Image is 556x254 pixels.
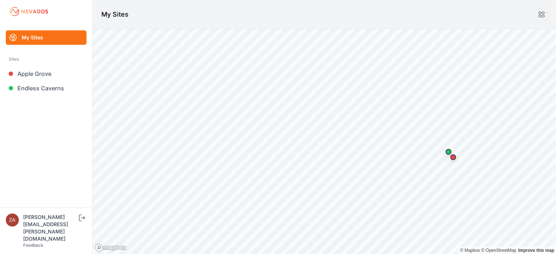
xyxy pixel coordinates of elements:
a: Feedback [23,242,43,248]
div: Map marker [441,145,456,159]
div: [PERSON_NAME][EMAIL_ADDRESS][PERSON_NAME][DOMAIN_NAME] [23,214,77,242]
a: Endless Caverns [6,81,87,95]
a: Mapbox logo [95,244,127,252]
a: My Sites [6,30,87,45]
img: zachary.brogan@energixrenewables.com [6,214,19,227]
canvas: Map [93,29,556,254]
a: Mapbox [460,248,480,253]
a: Map feedback [518,248,554,253]
img: Nevados [9,6,49,17]
h1: My Sites [101,9,129,20]
a: Apple Grove [6,66,87,81]
div: Sites [9,55,84,64]
a: OpenStreetMap [481,248,516,253]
